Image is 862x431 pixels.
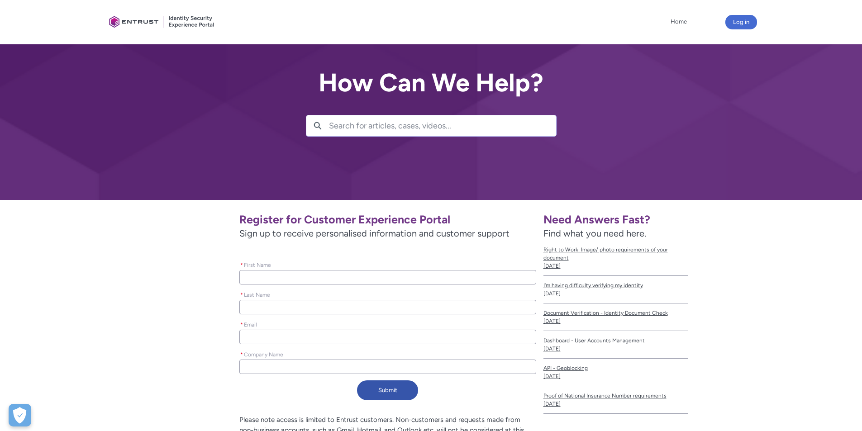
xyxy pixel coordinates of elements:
span: Right to Work: Image/ photo requirements of your document [543,246,688,262]
lightning-formatted-date-time: [DATE] [543,290,561,297]
a: API - Geoblocking[DATE] [543,359,688,386]
span: Dashboard - User Accounts Management [543,336,688,345]
lightning-formatted-date-time: [DATE] [543,318,561,324]
h2: How Can We Help? [306,69,557,97]
button: Open Preferences [9,404,31,426]
input: Search for articles, cases, videos... [329,115,556,136]
button: Log in [725,15,757,29]
a: Dashboard - User Accounts Management[DATE] [543,331,688,359]
lightning-formatted-date-time: [DATE] [543,263,561,269]
h1: Register for Customer Experience Portal [239,213,536,227]
span: Find what you need here. [543,228,646,239]
lightning-formatted-date-time: [DATE] [543,373,561,379]
a: Home [668,15,689,28]
a: Document Verification - Identity Document Check[DATE] [543,303,688,331]
a: I’m having difficulty verifying my identity[DATE] [543,276,688,303]
button: Submit [357,380,418,400]
span: Proof of National Insurance Number requirements [543,392,688,400]
label: Email [239,319,261,329]
span: Sign up to receive personalised information and customer support [239,227,536,240]
lightning-formatted-date-time: [DATE] [543,401,561,407]
span: Document Verification - Identity Document Check [543,309,688,317]
a: Proof of National Insurance Number requirements[DATE] [543,386,688,414]
span: API - Geoblocking [543,364,688,372]
label: First Name [239,259,275,269]
a: Right to Work: Image/ photo requirements of your document[DATE] [543,240,688,276]
span: I’m having difficulty verifying my identity [543,281,688,289]
label: Last Name [239,289,274,299]
button: Search [306,115,329,136]
abbr: required [240,292,243,298]
lightning-formatted-date-time: [DATE] [543,346,561,352]
label: Company Name [239,349,287,359]
div: Cookie Preferences [9,404,31,426]
abbr: required [240,262,243,268]
h1: Need Answers Fast? [543,213,688,227]
abbr: required [240,322,243,328]
abbr: required [240,351,243,358]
